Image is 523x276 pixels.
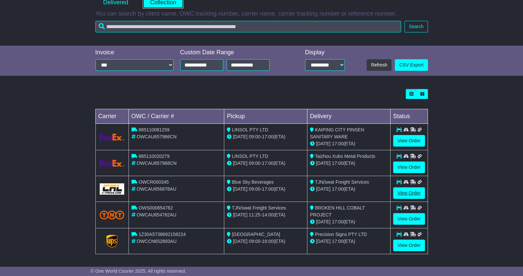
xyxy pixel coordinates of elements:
[393,240,425,251] a: View Order
[262,186,274,192] span: 17:00
[138,179,169,185] span: OWCR000345
[233,186,247,192] span: [DATE]
[90,268,186,274] span: © One World Courier 2025. All rights reserved.
[262,161,274,166] span: 17:00
[100,210,125,219] img: TNT_Domestic.png
[305,49,345,56] div: Display
[332,161,343,166] span: 17:00
[390,109,428,124] td: Status
[232,232,280,237] span: [GEOGRAPHIC_DATA]
[227,133,304,140] div: - (ETA)
[332,219,343,224] span: 17:00
[316,161,331,166] span: [DATE]
[307,109,390,124] td: Delivery
[332,141,343,146] span: 17:00
[233,239,247,244] span: [DATE]
[232,205,286,210] span: TJN/swat Freight Services
[106,235,118,248] img: GetCarrierServiceLogo
[138,127,169,132] span: 885110081259
[249,134,260,139] span: 09:00
[136,161,177,166] span: OWCAU657968CN
[310,186,388,193] div: (ETA)
[310,140,388,147] div: (ETA)
[332,186,343,192] span: 17:00
[315,179,369,185] span: TJN/swat Freight Services
[393,161,425,173] a: View Order
[138,232,185,237] span: 1Z30A5738692158224
[100,134,125,141] img: GetCarrierServiceLogo
[262,134,274,139] span: 17:00
[129,109,224,124] td: OWC / Carrier #
[310,127,364,139] span: KAIPING CITY PINSEN SANITARY WARE
[316,186,331,192] span: [DATE]
[180,49,287,56] div: Custom Date Range
[316,141,331,146] span: [DATE]
[227,238,304,245] div: - (ETA)
[310,238,388,245] div: (ETA)
[315,154,375,159] span: Taizhou Xubo Metal Products
[95,49,174,56] div: Invoice
[224,109,307,124] td: Pickup
[262,212,274,217] span: 14:00
[136,134,177,139] span: OWCAU657986CN
[316,219,331,224] span: [DATE]
[404,21,428,32] button: Search
[310,160,388,167] div: (ETA)
[262,239,274,244] span: 16:00
[233,134,247,139] span: [DATE]
[249,186,260,192] span: 09:00
[136,212,176,217] span: OWCAU654782AU
[310,205,365,217] span: BROKEN HILL COBALT PROJECT
[393,187,425,199] a: View Order
[227,186,304,193] div: - (ETA)
[332,239,343,244] span: 17:00
[367,59,392,71] button: Refresh
[249,239,260,244] span: 09:00
[395,59,428,71] a: CSV Export
[310,218,388,225] div: (ETA)
[315,232,367,237] span: Precision Signs PTY LTD
[393,213,425,225] a: View Order
[249,212,260,217] span: 11:25
[232,179,274,185] span: Blue Sky Beverages
[136,186,176,192] span: OWCAU656878AU
[232,127,268,132] span: LINSOL PTY LTD
[227,160,304,167] div: - (ETA)
[249,161,260,166] span: 09:00
[100,183,125,195] img: GetCarrierServiceLogo
[136,239,177,244] span: OWCCN652893AU
[227,211,304,218] div: - (ETA)
[138,154,169,159] span: 885110020279
[95,109,129,124] td: Carrier
[232,154,268,159] span: LINSOL PTY LTD
[233,212,247,217] span: [DATE]
[100,160,125,167] img: GetCarrierServiceLogo
[95,10,428,18] p: You can search by client name, OWC tracking number, carrier name, carrier tracking number or refe...
[393,135,425,147] a: View Order
[138,205,173,210] span: OWS000654782
[316,239,331,244] span: [DATE]
[233,161,247,166] span: [DATE]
